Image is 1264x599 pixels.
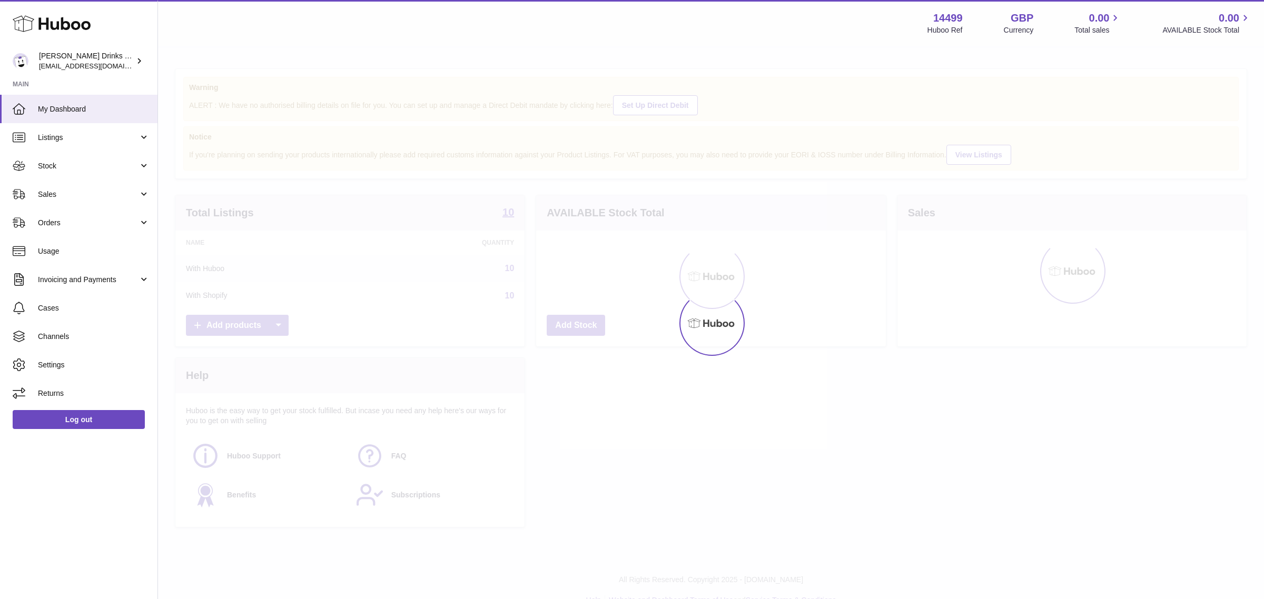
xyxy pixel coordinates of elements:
span: AVAILABLE Stock Total [1162,25,1251,35]
span: Listings [38,133,139,143]
span: Sales [38,189,139,199]
strong: GBP [1011,11,1033,25]
div: Currency [1004,25,1034,35]
span: Total sales [1074,25,1121,35]
span: My Dashboard [38,104,150,114]
span: Orders [38,218,139,228]
span: 0.00 [1089,11,1110,25]
span: Channels [38,332,150,342]
span: Settings [38,360,150,370]
span: Stock [38,161,139,171]
span: 0.00 [1219,11,1239,25]
span: Invoicing and Payments [38,275,139,285]
span: Cases [38,303,150,313]
a: 0.00 AVAILABLE Stock Total [1162,11,1251,35]
span: Returns [38,388,150,398]
strong: 14499 [933,11,963,25]
span: Usage [38,246,150,256]
div: [PERSON_NAME] Drinks LTD (t/a Zooz) [39,51,134,71]
span: [EMAIL_ADDRESS][DOMAIN_NAME] [39,62,155,70]
a: Log out [13,410,145,429]
img: internalAdmin-14499@internal.huboo.com [13,53,28,69]
div: Huboo Ref [927,25,963,35]
a: 0.00 Total sales [1074,11,1121,35]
